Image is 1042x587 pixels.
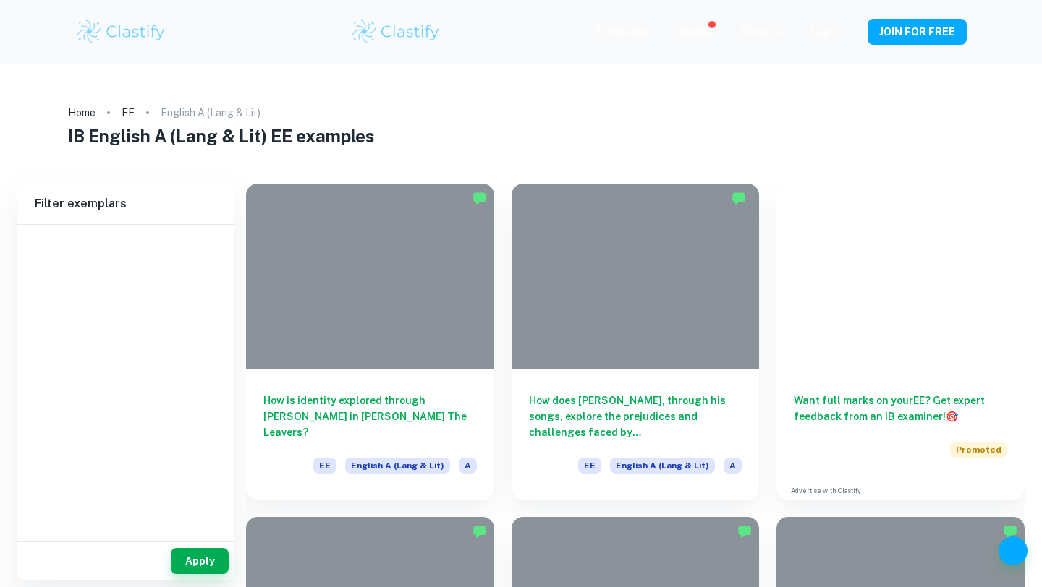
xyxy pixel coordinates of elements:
a: Home [68,103,96,123]
p: Exemplars [596,23,648,39]
button: Help and Feedback [999,536,1028,565]
h6: How does [PERSON_NAME], through his songs, explore the prejudices and challenges faced by [DEMOGR... [529,393,742,440]
a: Want full marks on yourEE? Get expert feedback from an IB examiner!Promoted [776,184,1025,475]
span: EE [313,458,336,474]
p: Review [677,25,712,40]
span: English A (Lang & Lit) [610,458,715,474]
span: 🎯 [946,411,958,422]
h6: Filter exemplars [17,184,234,224]
img: Marked [1003,524,1017,539]
a: Schools [741,26,781,38]
a: Login [810,26,839,38]
span: A [724,458,742,474]
img: Marked [473,524,487,539]
span: A [459,458,477,474]
img: Clastify logo [350,17,442,46]
a: EE [122,103,135,123]
a: How does [PERSON_NAME], through his songs, explore the prejudices and challenges faced by [DEMOGR... [512,184,760,500]
p: English A (Lang & Lit) [161,105,260,121]
span: EE [578,458,601,474]
a: How is identity explored through [PERSON_NAME] in [PERSON_NAME] The Leavers?EEEnglish A (Lang & L... [246,184,494,500]
a: Advertise with Clastify [791,486,861,496]
h1: IB English A (Lang & Lit) EE examples [68,123,975,149]
img: Clastify logo [75,17,167,46]
img: Marked [473,191,487,205]
h6: Want full marks on your EE ? Get expert feedback from an IB examiner! [794,393,1007,424]
span: English A (Lang & Lit) [345,458,450,474]
span: Promoted [950,442,1007,458]
h6: How is identity explored through [PERSON_NAME] in [PERSON_NAME] The Leavers? [263,393,477,440]
img: Marked [737,524,752,539]
button: Apply [171,548,229,574]
button: JOIN FOR FREE [868,19,967,45]
img: Marked [732,191,746,205]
